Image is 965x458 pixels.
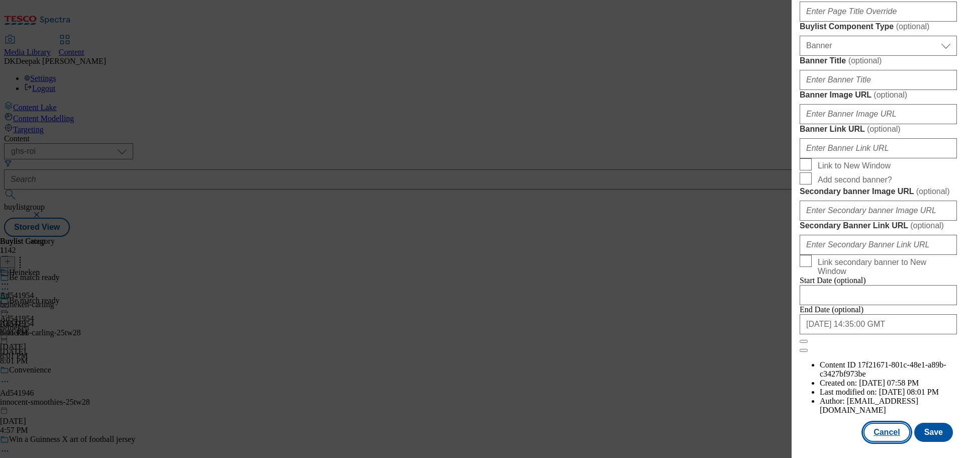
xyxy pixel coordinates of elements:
label: Banner Title [800,56,957,66]
li: Content ID [820,360,957,379]
span: ( optional ) [896,22,930,31]
span: [DATE] 07:58 PM [859,379,919,387]
label: Banner Link URL [800,124,957,134]
span: ( optional ) [848,56,882,65]
span: ( optional ) [916,187,950,196]
input: Enter Secondary Banner Link URL [800,235,957,255]
input: Enter Page Title Override [800,2,957,22]
li: Last modified on: [820,388,957,397]
label: Secondary banner Image URL [800,187,957,197]
span: ( optional ) [867,125,901,133]
li: Created on: [820,379,957,388]
input: Enter Banner Image URL [800,104,957,124]
span: ( optional ) [874,90,907,99]
span: Link to New Window [818,161,891,170]
span: Add second banner? [818,175,892,185]
button: Save [914,423,953,442]
input: Enter Secondary banner Image URL [800,201,957,221]
label: Banner Image URL [800,90,957,100]
label: Buylist Component Type [800,22,957,32]
input: Enter Date [800,285,957,305]
span: Link secondary banner to New Window [818,258,953,276]
span: ( optional ) [910,221,944,230]
span: 17f21671-801c-48e1-a89b-c3427bf973be [820,360,946,378]
label: Secondary Banner Link URL [800,221,957,231]
input: Enter Date [800,314,957,334]
li: Author: [820,397,957,415]
span: [EMAIL_ADDRESS][DOMAIN_NAME] [820,397,918,414]
span: [DATE] 08:01 PM [879,388,939,396]
button: Cancel [863,423,910,442]
input: Enter Banner Title [800,70,957,90]
input: Enter Banner Link URL [800,138,957,158]
span: End Date (optional) [800,305,863,314]
span: Start Date (optional) [800,276,866,285]
button: Close [800,340,808,343]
